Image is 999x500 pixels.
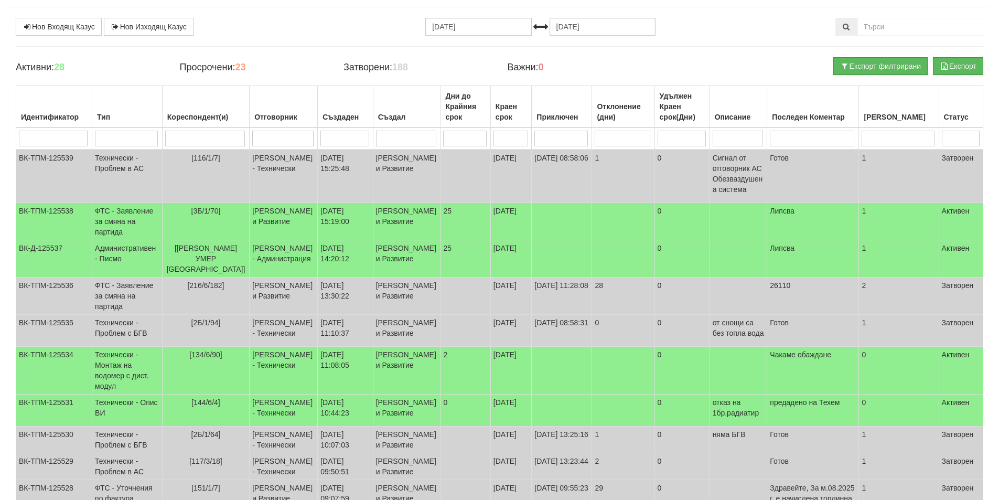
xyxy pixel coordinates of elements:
[443,244,452,252] span: 25
[443,350,447,359] span: 2
[532,427,592,453] td: [DATE] 13:25:16
[654,240,710,278] td: 0
[490,347,531,395] td: [DATE]
[443,398,447,407] span: 0
[490,453,531,480] td: [DATE]
[939,315,983,347] td: Затворен
[16,315,92,347] td: ВК-ТПМ-125535
[933,57,983,75] button: Експорт
[713,317,765,338] p: от снощи са без топла вода
[939,347,983,395] td: Активен
[490,395,531,427] td: [DATE]
[713,110,765,124] div: Описание
[16,395,92,427] td: ВК-ТПМ-125531
[654,453,710,480] td: 0
[54,62,65,72] b: 28
[592,453,654,480] td: 2
[318,395,373,427] td: [DATE] 10:44:23
[373,347,441,395] td: [PERSON_NAME] и Развитие
[376,110,438,124] div: Създал
[770,350,831,359] span: Чакаме обаждане
[857,18,983,36] input: Търсене по Идентификатор, Бл/Вх/Ап, Тип, Описание, Моб. Номер, Имейл, Файл, Коментар,
[250,395,318,427] td: [PERSON_NAME] - Технически
[92,86,163,128] th: Тип: No sort applied, activate to apply an ascending sort
[373,203,441,240] td: [PERSON_NAME] и Развитие
[104,18,194,36] a: Нов Изходящ Казус
[16,18,102,36] a: Нов Входящ Казус
[235,62,245,72] b: 23
[318,278,373,315] td: [DATE] 13:30:22
[318,427,373,453] td: [DATE] 10:07:03
[373,240,441,278] td: [PERSON_NAME] и Развитие
[16,347,92,395] td: ВК-ТПМ-125534
[859,203,939,240] td: 1
[373,453,441,480] td: [PERSON_NAME] и Развитие
[859,240,939,278] td: 1
[167,244,245,273] span: [[PERSON_NAME] УМЕР [GEOGRAPHIC_DATA]]
[191,484,220,492] span: [151/1/7]
[654,347,710,395] td: 0
[939,203,983,240] td: Активен
[92,453,163,480] td: Технически - Проблем в АС
[189,457,222,465] span: [117/3/18]
[770,430,789,439] span: Готов
[443,89,487,124] div: Дни до Крайния срок
[658,89,707,124] div: Удължен Краен срок(Дни)
[92,427,163,453] td: Технически - Проблем с БГВ
[859,86,939,128] th: Брой Файлове: No sort applied, activate to apply an ascending sort
[942,110,980,124] div: Статус
[250,453,318,480] td: [PERSON_NAME] - Технически
[318,203,373,240] td: [DATE] 15:19:00
[191,398,220,407] span: [144/6/4]
[320,110,370,124] div: Създаден
[859,453,939,480] td: 1
[767,86,859,128] th: Последен Коментар: No sort applied, activate to apply an ascending sort
[189,350,222,359] span: [134/6/90]
[250,278,318,315] td: [PERSON_NAME] и Развитие
[318,347,373,395] td: [DATE] 11:08:05
[770,244,794,252] span: Липсва
[92,240,163,278] td: Административен - Писмо
[592,427,654,453] td: 1
[939,86,983,128] th: Статус: No sort applied, activate to apply an ascending sort
[92,203,163,240] td: ФТС - Заявление за смяна на партида
[92,395,163,427] td: Технически - Опис ВИ
[939,240,983,278] td: Активен
[532,315,592,347] td: [DATE] 08:58:31
[493,99,529,124] div: Краен срок
[16,427,92,453] td: ВК-ТПМ-125530
[859,315,939,347] td: 1
[713,153,765,195] p: Сигнал от отговорник АС Обезваздушена система
[16,240,92,278] td: ВК-Д-125537
[654,150,710,203] td: 0
[770,457,789,465] span: Готов
[443,207,452,215] span: 25
[770,281,790,290] span: 26110
[770,398,840,407] span: предадено на Техем
[250,347,318,395] td: [PERSON_NAME] - Технически
[16,278,92,315] td: ВК-ТПМ-125536
[165,110,246,124] div: Кореспондент(и)
[373,150,441,203] td: [PERSON_NAME] и Развитие
[770,110,856,124] div: Последен Коментар
[92,315,163,347] td: Технически - Проблем с БГВ
[252,110,315,124] div: Отговорник
[592,86,654,128] th: Отклонение (дни): No sort applied, activate to apply an ascending sort
[187,281,224,290] span: [216/6/182]
[95,110,159,124] div: Тип
[318,150,373,203] td: [DATE] 15:25:48
[162,86,249,128] th: Кореспондент(и): No sort applied, activate to apply an ascending sort
[16,453,92,480] td: ВК-ТПМ-125529
[654,315,710,347] td: 0
[92,278,163,315] td: ФТС - Заявление за смяна на партида
[373,278,441,315] td: [PERSON_NAME] и Развитие
[392,62,408,72] b: 188
[862,110,936,124] div: [PERSON_NAME]
[92,347,163,395] td: Технически - Монтаж на водомер с дист. модул
[532,150,592,203] td: [DATE] 08:58:06
[595,99,651,124] div: Отклонение (дни)
[713,397,765,418] p: отказ на 1бр.радиатир
[490,240,531,278] td: [DATE]
[654,203,710,240] td: 0
[191,430,221,439] span: [2Б/1/64]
